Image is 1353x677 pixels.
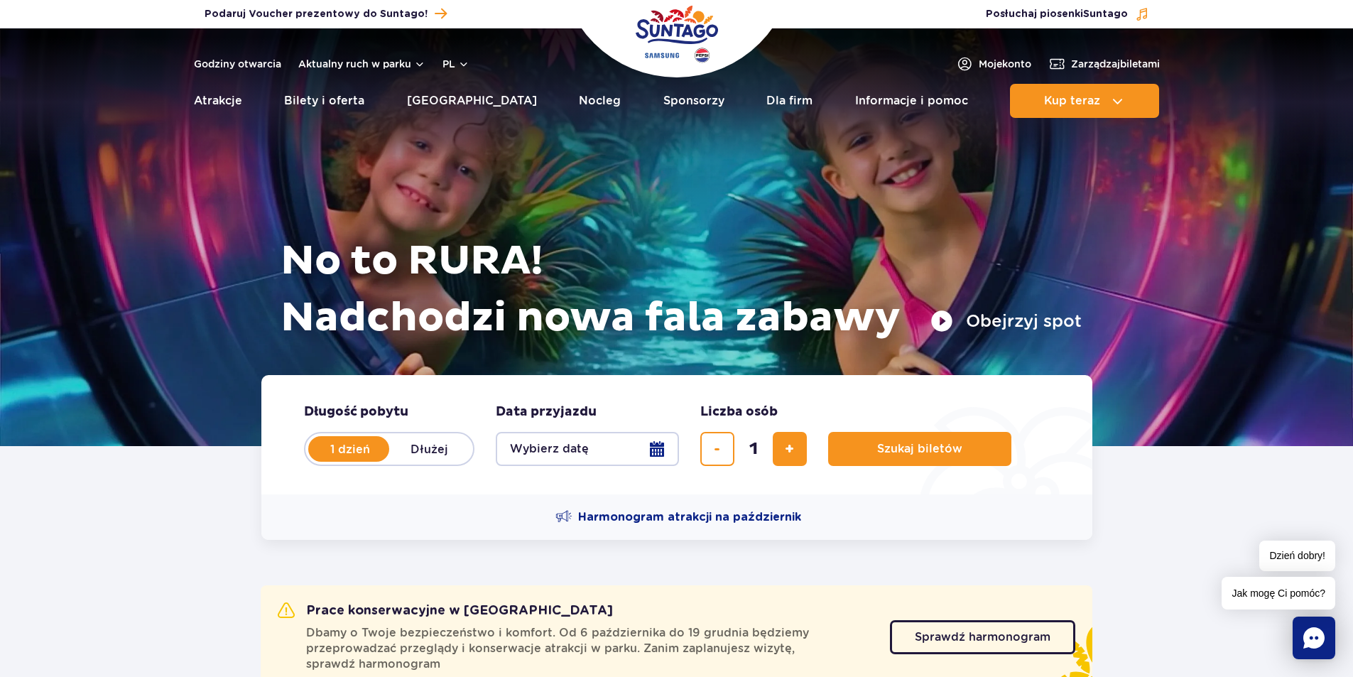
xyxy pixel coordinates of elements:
[828,432,1011,466] button: Szukaj biletów
[310,434,391,464] label: 1 dzień
[281,233,1082,347] h1: No to RURA! Nadchodzi nowa fala zabawy
[1048,55,1160,72] a: Zarządzajbiletami
[442,57,469,71] button: pl
[1083,9,1128,19] span: Suntago
[1222,577,1335,610] span: Jak mogę Ci pomóc?
[496,432,679,466] button: Wybierz datę
[1044,94,1100,107] span: Kup teraz
[205,4,447,23] a: Podaruj Voucher prezentowy do Suntago!
[261,375,1092,494] form: Planowanie wizyty w Park of Poland
[877,443,962,455] span: Szukaj biletów
[304,404,408,421] span: Długość pobytu
[278,602,613,619] h2: Prace konserwacyjne w [GEOGRAPHIC_DATA]
[306,625,873,672] span: Dbamy o Twoje bezpieczeństwo i komfort. Od 6 października do 19 grudnia będziemy przeprowadzać pr...
[890,620,1075,654] a: Sprawdź harmonogram
[855,84,968,118] a: Informacje i pomoc
[389,434,470,464] label: Dłużej
[1010,84,1159,118] button: Kup teraz
[956,55,1031,72] a: Mojekonto
[1259,541,1335,571] span: Dzień dobry!
[930,310,1082,332] button: Obejrzyj spot
[578,509,801,525] span: Harmonogram atrakcji na październik
[1071,57,1160,71] span: Zarządzaj biletami
[773,432,807,466] button: dodaj bilet
[986,7,1149,21] button: Posłuchaj piosenkiSuntago
[194,57,281,71] a: Godziny otwarcia
[700,404,778,421] span: Liczba osób
[663,84,724,118] a: Sponsorzy
[766,84,813,118] a: Dla firm
[555,509,801,526] a: Harmonogram atrakcji na październik
[1293,617,1335,659] div: Chat
[986,7,1128,21] span: Posłuchaj piosenki
[979,57,1031,71] span: Moje konto
[737,432,771,466] input: liczba biletów
[496,404,597,421] span: Data przyjazdu
[194,84,242,118] a: Atrakcje
[407,84,537,118] a: [GEOGRAPHIC_DATA]
[284,84,364,118] a: Bilety i oferta
[700,432,734,466] button: usuń bilet
[298,58,425,70] button: Aktualny ruch w parku
[579,84,621,118] a: Nocleg
[205,7,428,21] span: Podaruj Voucher prezentowy do Suntago!
[915,632,1050,643] span: Sprawdź harmonogram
